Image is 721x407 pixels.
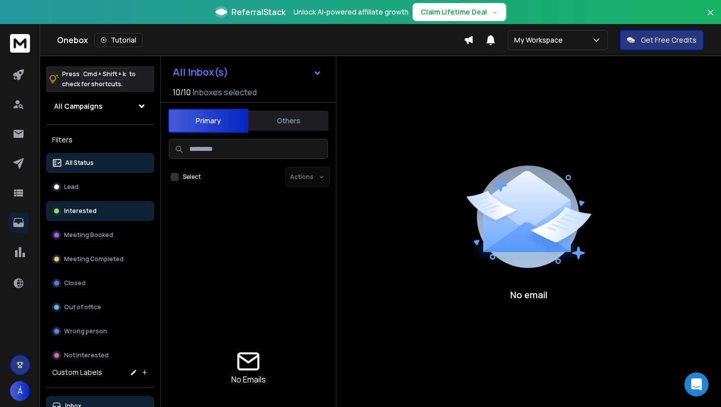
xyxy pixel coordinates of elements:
[54,101,103,111] h1: All Campaigns
[64,255,124,263] p: Meeting Completed
[64,351,109,359] p: Not Interested
[173,67,228,77] h1: All Inbox(s)
[183,173,201,181] label: Select
[248,110,328,132] button: Others
[413,3,506,21] button: Claim Lifetime Deal→
[514,35,567,45] p: My Workspace
[62,69,136,89] p: Press to check for shortcuts.
[641,35,696,45] p: Get Free Credits
[94,33,143,47] button: Tutorial
[491,7,498,17] span: →
[46,177,154,197] button: Lead
[46,133,154,147] h3: Filters
[231,373,266,385] p: No Emails
[293,7,409,17] p: Unlock AI-powered affiliate growth
[46,345,154,365] button: Not Interested
[46,153,154,173] button: All Status
[173,86,191,98] span: 10 / 10
[46,201,154,221] button: Interested
[165,62,330,82] button: All Inbox(s)
[64,327,107,335] p: Wrong person
[57,33,464,47] div: Onebox
[510,288,547,302] p: No email
[64,279,86,287] p: Closed
[620,30,703,50] button: Get Free Credits
[64,231,113,239] p: Meeting Booked
[46,321,154,341] button: Wrong person
[65,159,94,167] p: All Status
[46,249,154,269] button: Meeting Completed
[46,225,154,245] button: Meeting Booked
[168,109,248,133] button: Primary
[82,68,127,80] span: Cmd + Shift + k
[193,86,257,98] h3: Inboxes selected
[52,367,102,377] h3: Custom Labels
[46,273,154,293] button: Closed
[231,6,285,18] span: ReferralStack
[10,381,30,401] button: Á
[64,207,97,215] p: Interested
[64,303,101,311] p: Out of office
[684,372,708,396] div: Open Intercom Messenger
[704,6,717,30] button: Close banner
[64,183,79,191] p: Lead
[46,297,154,317] button: Out of office
[46,96,154,116] button: All Campaigns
